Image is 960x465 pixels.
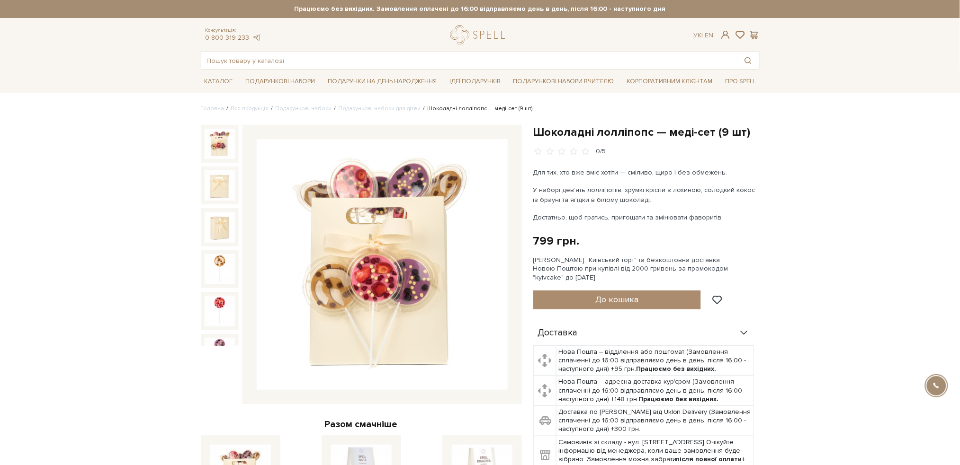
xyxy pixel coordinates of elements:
a: Подарунки на День народження [324,74,440,89]
span: До кошика [596,294,639,305]
td: Нова Пошта – відділення або поштомат (Замовлення сплаченні до 16:00 відправляємо день в день, піс... [556,345,754,376]
input: Пошук товару у каталозі [201,52,737,69]
b: після повної оплати [676,455,742,463]
a: Подарункові набори [242,74,319,89]
a: Вся продукція [231,105,269,112]
a: Корпоративним клієнтам [623,74,717,89]
a: En [705,31,713,39]
span: Консультація: [206,27,261,34]
p: Для тих, хто вже вміє хотіти — сміливо, щиро і без обмежень. [533,167,755,177]
img: Шоколадні лолліпопс — меді-сет (9 шт) [205,338,235,368]
button: Пошук товару у каталозі [737,52,759,69]
span: Доставка [538,329,578,337]
a: Про Spell [721,74,759,89]
img: Шоколадні лолліпопс — меді-сет (9 шт) [257,139,508,390]
img: Шоколадні лолліпопс — меді-сет (9 шт) [205,296,235,326]
p: Достатньо, щоб гратись, пригощати та змінювати фаворитів. [533,212,755,222]
a: Каталог [201,74,237,89]
img: Шоколадні лолліпопс — меді-сет (9 шт) [205,129,235,159]
b: Працюємо без вихідних. [636,365,717,373]
a: logo [450,25,509,44]
a: telegram [252,34,261,42]
div: Разом смачніше [201,418,522,430]
li: Шоколадні лолліпопс — меді-сет (9 шт) [421,105,533,113]
img: Шоколадні лолліпопс — меді-сет (9 шт) [205,212,235,242]
strong: Працюємо без вихідних. Замовлення оплачені до 16:00 відправляємо день в день, після 16:00 - насту... [201,5,760,13]
a: Подарункові набори Вчителю [510,73,618,89]
a: Подарункові набори для дітей [339,105,421,112]
div: 0/5 [596,147,606,156]
img: Шоколадні лолліпопс — меді-сет (9 шт) [205,170,235,201]
a: 0 800 319 233 [206,34,250,42]
div: Ук [693,31,713,40]
td: Нова Пошта – адресна доставка кур'єром (Замовлення сплаченні до 16:00 відправляємо день в день, п... [556,376,754,406]
button: До кошика [533,290,701,309]
img: Шоколадні лолліпопс — меді-сет (9 шт) [205,254,235,284]
a: Головна [201,105,224,112]
td: Доставка по [PERSON_NAME] від Uklon Delivery (Замовлення сплаченні до 16:00 відправляємо день в д... [556,406,754,436]
a: Ідеї подарунків [446,74,504,89]
b: Працюємо без вихідних. [638,395,719,403]
a: Подарункові набори [276,105,332,112]
div: 799 грн. [533,234,580,248]
div: [PERSON_NAME] "Київський торт" та безкоштовна доставка Новою Поштою при купівлі від 2000 гривень ... [533,256,760,282]
span: | [701,31,703,39]
p: У наборі дев’ять лолліпопів: хрумкі кріспи з лохиною, солодкий кокос із брауні та ягідки в білому... [533,185,755,205]
h1: Шоколадні лолліпопс — меді-сет (9 шт) [533,125,760,140]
